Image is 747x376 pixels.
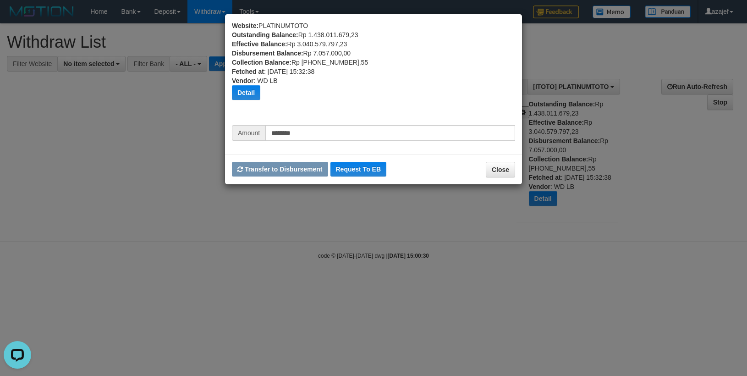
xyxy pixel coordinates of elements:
button: Close [486,162,515,177]
b: Website: [232,22,258,29]
button: Request To EB [330,162,387,177]
b: Collection Balance: [232,59,291,66]
b: Vendor [232,77,253,84]
b: Fetched at [232,68,264,75]
div: PLATINUMTOTO Rp 1.438.011.679,23 Rp 3.040.579.797,23 Rp 7.057.000,00 Rp [PHONE_NUMBER],55 : [DATE... [232,21,515,125]
button: Transfer to Disbursement [232,162,328,177]
b: Outstanding Balance: [232,31,298,39]
b: Disbursement Balance: [232,50,303,57]
b: Effective Balance: [232,40,287,48]
span: Amount [232,125,265,141]
button: Open LiveChat chat widget [4,4,31,31]
button: Detail [232,85,260,100]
